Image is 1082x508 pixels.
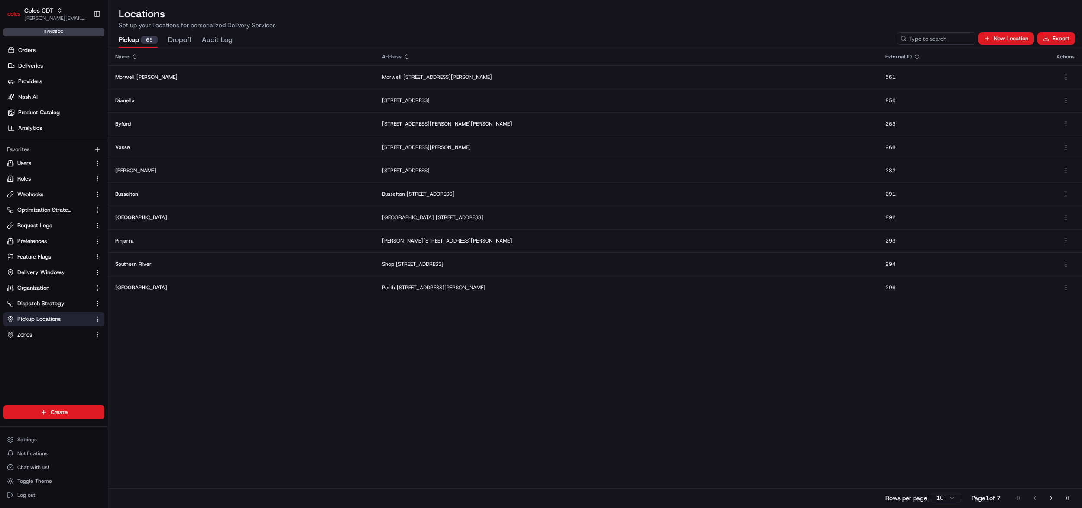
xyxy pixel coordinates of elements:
p: Perth [STREET_ADDRESS][PERSON_NAME] [382,284,871,291]
button: Pickup [119,33,158,48]
a: Optimization Strategy [7,206,91,214]
button: Toggle Theme [3,475,104,487]
span: Settings [17,436,37,443]
span: Dispatch Strategy [17,300,65,307]
a: Deliveries [3,59,108,73]
div: Actions [1056,53,1075,60]
a: Zones [7,331,91,339]
button: Log out [3,489,104,501]
div: 65 [141,36,158,44]
p: Byford [115,120,368,127]
button: Dropoff [168,33,191,48]
button: Audit Log [202,33,233,48]
p: 294 [885,261,1043,268]
button: Chat with us! [3,461,104,473]
a: Request Logs [7,222,91,230]
button: [PERSON_NAME][EMAIL_ADDRESS][DOMAIN_NAME] [24,15,86,22]
button: Settings [3,434,104,446]
p: 268 [885,144,1043,151]
div: Name [115,53,368,60]
span: Roles [17,175,31,183]
span: Create [51,408,68,416]
p: 291 [885,191,1043,197]
span: Nash AI [18,93,38,101]
button: Preferences [3,234,104,248]
div: sandbox [3,28,104,36]
a: Preferences [7,237,91,245]
button: Zones [3,328,104,342]
a: Pickup Locations [7,315,91,323]
a: Product Catalog [3,106,108,120]
button: Webhooks [3,188,104,201]
button: New Location [978,32,1034,45]
span: Organization [17,284,49,292]
div: Address [382,53,871,60]
span: Preferences [17,237,47,245]
p: Set up your Locations for personalized Delivery Services [119,21,1072,29]
p: [GEOGRAPHIC_DATA] [STREET_ADDRESS] [382,214,871,221]
button: Dispatch Strategy [3,297,104,311]
span: Analytics [18,124,42,132]
p: Busselton [115,191,368,197]
span: Delivery Windows [17,269,64,276]
a: Dispatch Strategy [7,300,91,307]
button: Users [3,156,104,170]
span: Users [17,159,31,167]
p: [GEOGRAPHIC_DATA] [115,214,368,221]
input: Type to search [897,32,975,45]
a: Users [7,159,91,167]
div: Page 1 of 7 [972,494,1001,502]
button: Feature Flags [3,250,104,264]
span: Log out [17,492,35,498]
p: 293 [885,237,1043,244]
p: 292 [885,214,1043,221]
button: Coles CDT [24,6,53,15]
p: [PERSON_NAME] [115,167,368,174]
span: Feature Flags [17,253,51,261]
p: Shop [STREET_ADDRESS] [382,261,871,268]
a: Providers [3,74,108,88]
p: 282 [885,167,1043,174]
span: Notifications [17,450,48,457]
p: 256 [885,97,1043,104]
span: Toggle Theme [17,478,52,485]
button: Coles CDTColes CDT[PERSON_NAME][EMAIL_ADDRESS][DOMAIN_NAME] [3,3,90,24]
p: Rows per page [885,494,927,502]
button: Optimization Strategy [3,203,104,217]
p: [STREET_ADDRESS] [382,97,871,104]
button: Request Logs [3,219,104,233]
p: Morwell [PERSON_NAME] [115,74,368,81]
span: Pickup Locations [17,315,61,323]
button: Organization [3,281,104,295]
a: Orders [3,43,108,57]
span: Product Catalog [18,109,60,116]
p: 561 [885,74,1043,81]
span: Providers [18,78,42,85]
button: Roles [3,172,104,186]
p: [GEOGRAPHIC_DATA] [115,284,368,291]
span: Chat with us! [17,464,49,471]
p: Vasse [115,144,368,151]
button: Export [1037,32,1075,45]
span: Webhooks [17,191,43,198]
p: [PERSON_NAME][STREET_ADDRESS][PERSON_NAME] [382,237,871,244]
span: Orders [18,46,36,54]
a: Organization [7,284,91,292]
span: Deliveries [18,62,43,70]
a: Feature Flags [7,253,91,261]
a: Analytics [3,121,108,135]
button: Delivery Windows [3,265,104,279]
p: Busselton [STREET_ADDRESS] [382,191,871,197]
div: Favorites [3,142,104,156]
p: [STREET_ADDRESS][PERSON_NAME][PERSON_NAME] [382,120,871,127]
button: Pickup Locations [3,312,104,326]
p: Southern River [115,261,368,268]
p: [STREET_ADDRESS] [382,167,871,174]
button: Notifications [3,447,104,459]
h2: Locations [119,7,1072,21]
div: External ID [885,53,1043,60]
button: Create [3,405,104,419]
span: Request Logs [17,222,52,230]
